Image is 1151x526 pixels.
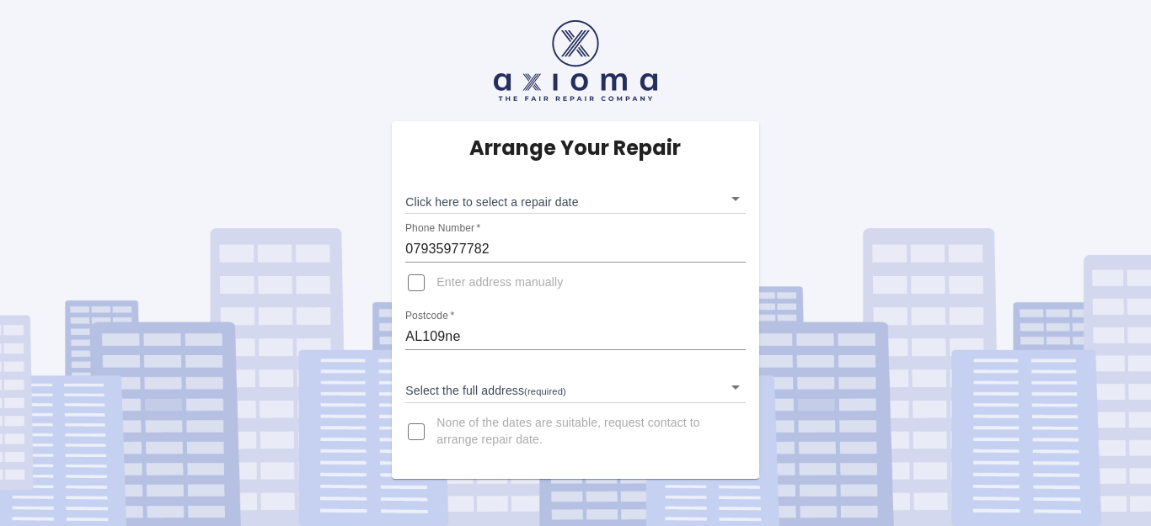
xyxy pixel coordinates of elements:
[436,274,563,291] span: Enter address manually
[469,135,681,162] h5: Arrange Your Repair
[436,415,731,449] span: None of the dates are suitable, request contact to arrange repair date.
[405,309,454,323] label: Postcode
[405,221,480,236] label: Phone Number
[494,20,657,101] img: axioma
